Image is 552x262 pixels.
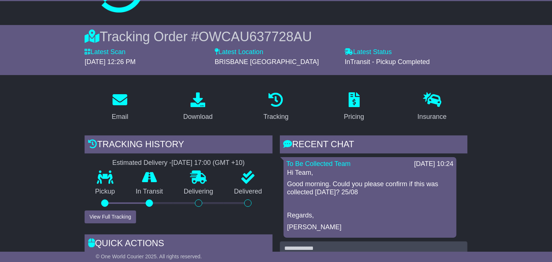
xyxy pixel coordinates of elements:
span: OWCAU637728AU [199,29,312,44]
label: Latest Status [345,48,392,56]
span: InTransit - Pickup Completed [345,58,430,65]
a: To Be Collected Team [286,160,351,167]
p: Pickup [85,188,125,196]
a: Insurance [413,90,451,124]
div: Download [183,112,213,122]
div: Email [112,112,128,122]
div: Pricing [344,112,364,122]
label: Latest Scan [85,48,125,56]
a: Tracking [259,90,293,124]
p: Delivering [173,188,224,196]
div: Tracking [263,112,288,122]
span: © One World Courier 2025. All rights reserved. [96,254,202,259]
div: Insurance [417,112,446,122]
a: Pricing [339,90,369,124]
div: Tracking history [85,135,272,155]
div: [DATE] 10:24 [414,160,453,168]
span: [DATE] 12:26 PM [85,58,136,65]
div: Quick Actions [85,234,272,254]
a: Email [107,90,133,124]
div: Tracking Order # [85,29,467,45]
p: [PERSON_NAME] [287,223,453,231]
p: Hi Team, [287,169,453,177]
p: Good morning. Could you please confirm if this was collected [DATE]? 25/08 [287,180,453,196]
div: Estimated Delivery - [85,159,272,167]
div: RECENT CHAT [280,135,467,155]
label: Latest Location [215,48,263,56]
div: [DATE] 17:00 (GMT +10) [171,159,245,167]
p: Regards, [287,212,453,220]
span: BRISBANE [GEOGRAPHIC_DATA] [215,58,319,65]
p: Delivered [224,188,273,196]
button: View Full Tracking [85,210,136,223]
a: Download [178,90,217,124]
p: In Transit [125,188,174,196]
